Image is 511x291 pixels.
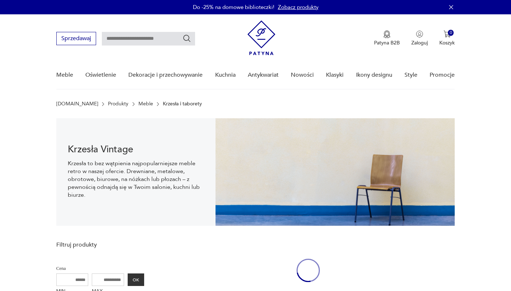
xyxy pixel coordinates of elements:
[291,61,314,89] a: Nowości
[163,101,202,107] p: Krzesła i taborety
[439,30,455,46] button: 0Koszyk
[85,61,116,89] a: Oświetlenie
[108,101,128,107] a: Produkty
[68,145,204,154] h1: Krzesła Vintage
[374,30,400,46] a: Ikona medaluPatyna B2B
[56,101,98,107] a: [DOMAIN_NAME]
[56,264,144,272] p: Cena
[411,39,428,46] p: Zaloguj
[68,159,204,199] p: Krzesła to bez wątpienia najpopularniejsze meble retro w naszej ofercie. Drewniane, metalowe, obr...
[383,30,391,38] img: Ikona medalu
[444,30,451,38] img: Ikona koszyka
[56,241,144,249] p: Filtruj produkty
[128,61,203,89] a: Dekoracje i przechowywanie
[56,61,73,89] a: Meble
[416,30,423,38] img: Ikonka użytkownika
[138,101,153,107] a: Meble
[183,34,191,43] button: Szukaj
[278,4,318,11] a: Zobacz produkty
[448,30,454,36] div: 0
[411,30,428,46] button: Zaloguj
[193,4,274,11] p: Do -25% na domowe biblioteczki!
[374,30,400,46] button: Patyna B2B
[404,61,417,89] a: Style
[356,61,392,89] a: Ikony designu
[430,61,455,89] a: Promocje
[248,61,279,89] a: Antykwariat
[215,61,236,89] a: Kuchnia
[326,61,344,89] a: Klasyki
[247,20,275,55] img: Patyna - sklep z meblami i dekoracjami vintage
[439,39,455,46] p: Koszyk
[374,39,400,46] p: Patyna B2B
[216,118,455,226] img: bc88ca9a7f9d98aff7d4658ec262dcea.jpg
[128,273,144,286] button: OK
[56,32,96,45] button: Sprzedawaj
[56,37,96,42] a: Sprzedawaj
